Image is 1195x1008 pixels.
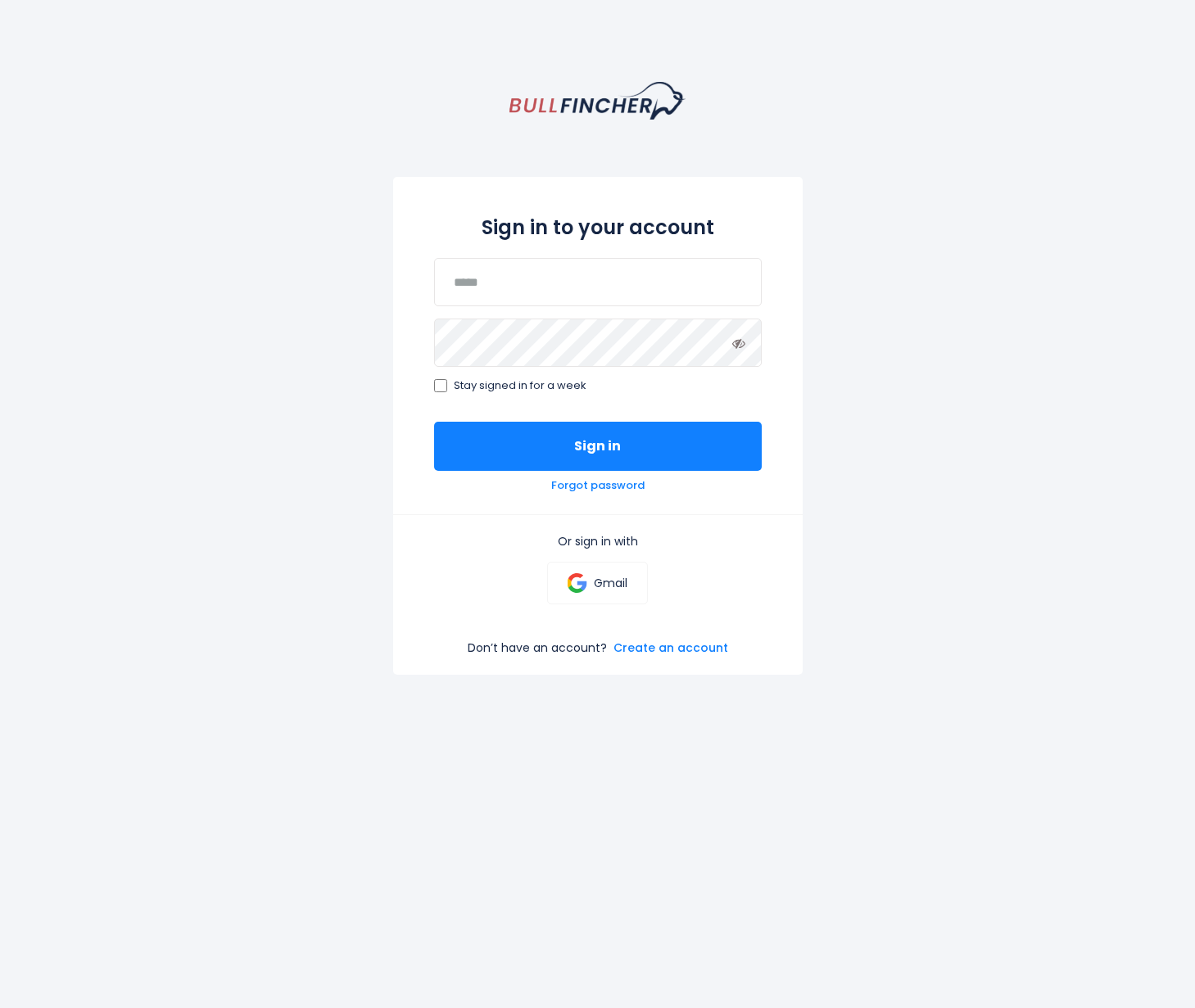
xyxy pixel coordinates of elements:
p: Gmail [594,576,627,590]
a: Create an account [613,640,728,655]
h2: Sign in to your account [434,213,762,242]
button: Sign in [434,422,762,471]
a: Gmail [547,562,648,604]
input: Stay signed in for a week [434,379,447,392]
a: homepage [509,82,686,120]
a: Forgot password [551,479,645,493]
span: Stay signed in for a week [454,379,586,393]
p: Don’t have an account? [468,640,607,655]
p: Or sign in with [434,534,762,549]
